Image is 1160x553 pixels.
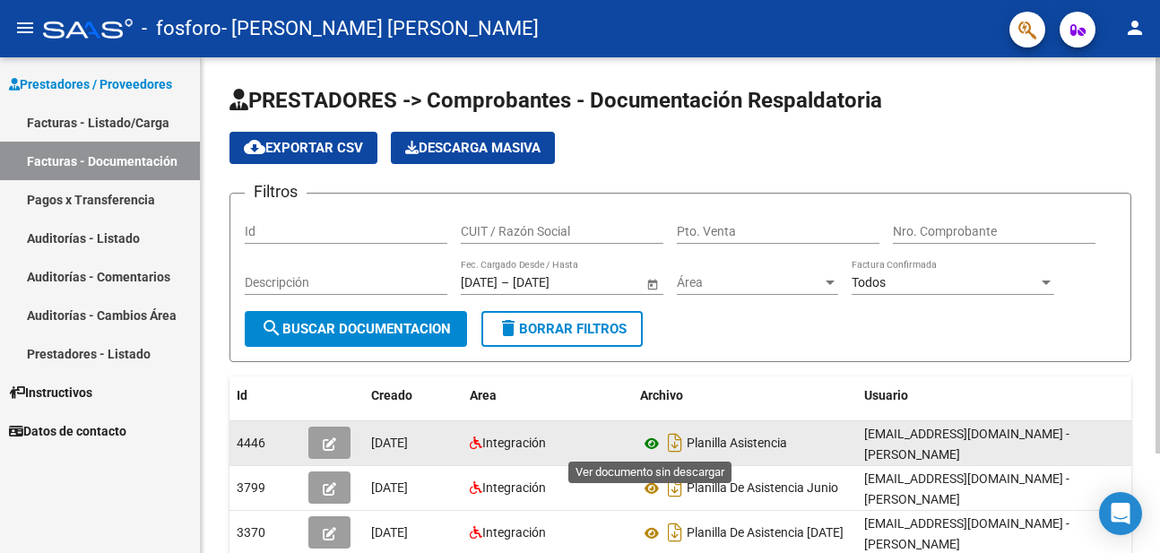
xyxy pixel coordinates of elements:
[498,317,519,339] mat-icon: delete
[229,88,882,113] span: PRESTADORES -> Comprobantes - Documentación Respaldatoria
[237,480,265,495] span: 3799
[364,376,463,415] datatable-header-cell: Creado
[391,132,555,164] button: Descarga Masiva
[640,388,683,402] span: Archivo
[513,275,601,290] input: End date
[405,140,541,156] span: Descarga Masiva
[371,436,408,450] span: [DATE]
[244,136,265,158] mat-icon: cloud_download
[857,376,1126,415] datatable-header-cell: Usuario
[371,388,412,402] span: Creado
[14,17,36,39] mat-icon: menu
[852,275,886,289] span: Todos
[237,388,247,402] span: Id
[221,9,539,48] span: - [PERSON_NAME] [PERSON_NAME]
[482,480,546,495] span: Integración
[245,311,467,347] button: Buscar Documentacion
[481,311,643,347] button: Borrar Filtros
[677,275,822,290] span: Área
[501,275,509,290] span: –
[244,140,363,156] span: Exportar CSV
[470,388,497,402] span: Area
[663,428,687,457] i: Descargar documento
[9,421,126,441] span: Datos de contacto
[261,321,451,337] span: Buscar Documentacion
[1124,17,1146,39] mat-icon: person
[261,317,282,339] mat-icon: search
[864,388,908,402] span: Usuario
[864,516,1069,551] span: [EMAIL_ADDRESS][DOMAIN_NAME] - [PERSON_NAME]
[482,525,546,540] span: Integración
[482,436,546,450] span: Integración
[237,525,265,540] span: 3370
[498,321,627,337] span: Borrar Filtros
[245,179,307,204] h3: Filtros
[864,427,1069,462] span: [EMAIL_ADDRESS][DOMAIN_NAME] - [PERSON_NAME]
[9,74,172,94] span: Prestadores / Proveedores
[864,471,1069,506] span: [EMAIL_ADDRESS][DOMAIN_NAME] - [PERSON_NAME]
[229,376,301,415] datatable-header-cell: Id
[687,481,838,496] span: Planilla De Asistencia Junio
[371,480,408,495] span: [DATE]
[663,518,687,547] i: Descargar documento
[229,132,377,164] button: Exportar CSV
[391,132,555,164] app-download-masive: Descarga masiva de comprobantes (adjuntos)
[371,525,408,540] span: [DATE]
[461,275,498,290] input: Start date
[633,376,857,415] datatable-header-cell: Archivo
[663,473,687,502] i: Descargar documento
[9,383,92,402] span: Instructivos
[142,9,221,48] span: - fosforo
[687,436,787,451] span: Planilla Asistencia
[643,274,662,293] button: Open calendar
[237,436,265,450] span: 4446
[687,526,844,540] span: Planilla De Asistencia [DATE]
[463,376,633,415] datatable-header-cell: Area
[1099,492,1142,535] div: Open Intercom Messenger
